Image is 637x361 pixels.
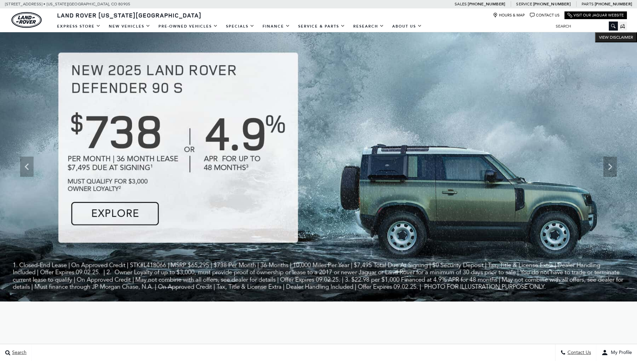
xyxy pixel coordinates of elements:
[57,11,201,19] span: Land Rover [US_STATE][GEOGRAPHIC_DATA]
[530,13,559,18] a: Contact Us
[10,350,27,356] span: Search
[595,1,632,7] a: [PHONE_NUMBER]
[349,21,388,32] a: Research
[222,21,259,32] a: Specials
[455,2,467,6] span: Sales
[11,12,42,28] a: land-rover
[599,35,633,40] span: VIEW DISCLAIMER
[516,2,532,6] span: Service
[154,21,222,32] a: Pre-Owned Vehicles
[388,21,426,32] a: About Us
[294,21,349,32] a: Service & Parts
[595,32,637,42] button: VIEW DISCLAIMER
[493,13,525,18] a: Hours & Map
[5,2,130,6] a: [STREET_ADDRESS] • [US_STATE][GEOGRAPHIC_DATA], CO 80905
[105,21,154,32] a: New Vehicles
[567,13,624,18] a: Visit Our Jaguar Website
[11,12,42,28] img: Land Rover
[551,22,618,30] input: Search
[596,344,637,361] button: user-profile-menu
[53,21,105,32] a: EXPRESS STORE
[53,21,426,32] nav: Main Navigation
[533,1,571,7] a: [PHONE_NUMBER]
[259,21,294,32] a: Finance
[608,350,632,356] span: My Profile
[468,1,505,7] a: [PHONE_NUMBER]
[582,2,594,6] span: Parts
[566,350,591,356] span: Contact Us
[53,11,206,19] a: Land Rover [US_STATE][GEOGRAPHIC_DATA]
